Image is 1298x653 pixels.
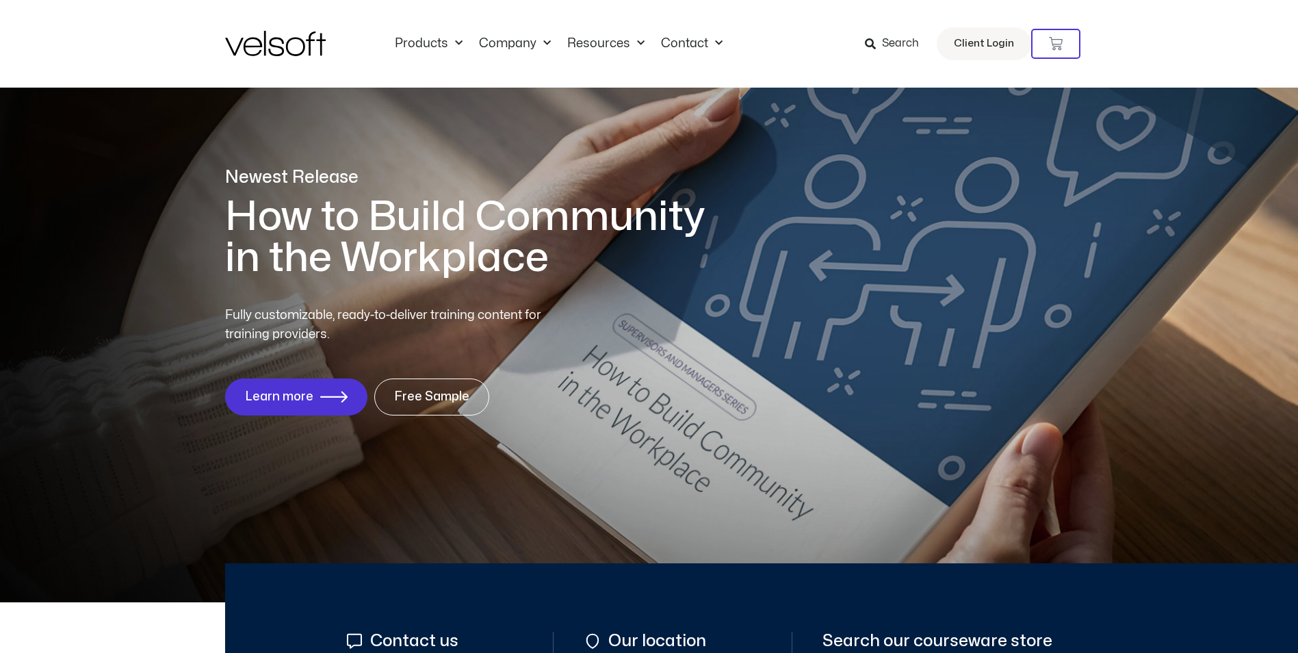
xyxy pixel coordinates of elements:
[225,379,367,415] a: Learn more
[225,31,326,56] img: Velsoft Training Materials
[225,166,725,190] p: Newest Release
[471,36,559,51] a: CompanyMenu Toggle
[559,36,653,51] a: ResourcesMenu Toggle
[394,390,469,404] span: Free Sample
[225,196,725,279] h1: How to Build Community in the Workplace
[374,379,489,415] a: Free Sample
[653,36,731,51] a: ContactMenu Toggle
[225,306,566,344] p: Fully customizable, ready-to-deliver training content for training providers.
[954,35,1014,53] span: Client Login
[387,36,471,51] a: ProductsMenu Toggle
[605,632,706,650] span: Our location
[387,36,731,51] nav: Menu
[245,390,313,404] span: Learn more
[882,35,919,53] span: Search
[822,632,1052,650] span: Search our courseware store
[937,27,1031,60] a: Client Login
[865,32,929,55] a: Search
[367,632,458,650] span: Contact us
